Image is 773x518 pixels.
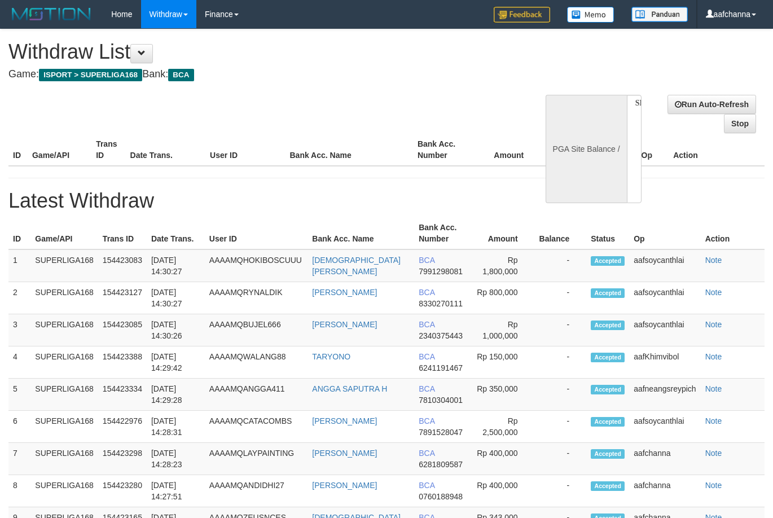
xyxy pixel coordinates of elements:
[535,249,587,282] td: -
[419,384,434,393] span: BCA
[705,352,722,361] a: Note
[591,288,625,298] span: Accepted
[591,449,625,459] span: Accepted
[8,6,94,23] img: MOTION_logo.png
[8,443,30,475] td: 7
[629,411,701,443] td: aafsoycanthlai
[147,475,205,507] td: [DATE] 14:27:51
[591,321,625,330] span: Accepted
[147,411,205,443] td: [DATE] 14:28:31
[705,256,722,265] a: Note
[147,379,205,411] td: [DATE] 14:29:28
[312,320,377,329] a: [PERSON_NAME]
[8,190,765,212] h1: Latest Withdraw
[469,379,535,411] td: Rp 350,000
[8,379,30,411] td: 5
[8,41,504,63] h1: Withdraw List
[30,443,98,475] td: SUPERLIGA168
[286,134,413,166] th: Bank Acc. Name
[705,288,722,297] a: Note
[308,217,414,249] th: Bank Acc. Name
[98,443,147,475] td: 154423298
[30,475,98,507] td: SUPERLIGA168
[591,256,625,266] span: Accepted
[98,346,147,379] td: 154423388
[98,314,147,346] td: 154423085
[419,352,434,361] span: BCA
[205,475,308,507] td: AAAAMQANDIDHI27
[30,314,98,346] td: SUPERLIGA168
[205,411,308,443] td: AAAAMQCATACOMBS
[546,95,627,203] div: PGA Site Balance /
[8,411,30,443] td: 6
[205,282,308,314] td: AAAAMQRYNALDIK
[469,314,535,346] td: Rp 1,000,000
[205,134,285,166] th: User ID
[669,134,765,166] th: Action
[469,217,535,249] th: Amount
[535,314,587,346] td: -
[126,134,205,166] th: Date Trans.
[419,299,463,308] span: 8330270111
[147,443,205,475] td: [DATE] 14:28:23
[30,411,98,443] td: SUPERLIGA168
[419,267,463,276] span: 7991298081
[535,411,587,443] td: -
[629,217,701,249] th: Op
[591,385,625,394] span: Accepted
[312,288,377,297] a: [PERSON_NAME]
[8,249,30,282] td: 1
[419,428,463,437] span: 7891528047
[419,492,463,501] span: 0760188948
[629,249,701,282] td: aafsoycanthlai
[629,475,701,507] td: aafchanna
[8,475,30,507] td: 8
[419,331,463,340] span: 2340375443
[205,314,308,346] td: AAAAMQBUJEL666
[312,256,401,276] a: [DEMOGRAPHIC_DATA][PERSON_NAME]
[147,314,205,346] td: [DATE] 14:30:26
[91,134,125,166] th: Trans ID
[541,134,599,166] th: Balance
[147,282,205,314] td: [DATE] 14:30:27
[28,134,91,166] th: Game/API
[629,346,701,379] td: aafKhimvibol
[705,449,722,458] a: Note
[591,417,625,427] span: Accepted
[30,379,98,411] td: SUPERLIGA168
[631,7,688,22] img: panduan.png
[312,449,377,458] a: [PERSON_NAME]
[147,217,205,249] th: Date Trans.
[667,95,756,114] a: Run Auto-Refresh
[469,411,535,443] td: Rp 2,500,000
[8,217,30,249] th: ID
[705,416,722,425] a: Note
[8,314,30,346] td: 3
[629,443,701,475] td: aafchanna
[419,460,463,469] span: 6281809587
[312,416,377,425] a: [PERSON_NAME]
[8,69,504,80] h4: Game: Bank:
[591,481,625,491] span: Accepted
[98,379,147,411] td: 154423334
[535,475,587,507] td: -
[535,443,587,475] td: -
[629,282,701,314] td: aafsoycanthlai
[30,282,98,314] td: SUPERLIGA168
[419,256,434,265] span: BCA
[39,69,142,81] span: ISPORT > SUPERLIGA168
[98,249,147,282] td: 154423083
[535,346,587,379] td: -
[98,475,147,507] td: 154423280
[419,481,434,490] span: BCA
[312,384,387,393] a: ANGGA SAPUTRA H
[30,249,98,282] td: SUPERLIGA168
[413,134,477,166] th: Bank Acc. Number
[469,249,535,282] td: Rp 1,800,000
[469,443,535,475] td: Rp 400,000
[724,114,756,133] a: Stop
[535,282,587,314] td: -
[205,346,308,379] td: AAAAMQWALANG88
[419,320,434,329] span: BCA
[168,69,194,81] span: BCA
